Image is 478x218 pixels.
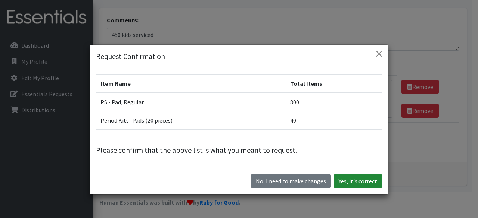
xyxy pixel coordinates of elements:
button: Close [373,48,385,60]
td: PS - Pad, Regular [96,93,286,111]
td: Period Kits- Pads (20 pieces) [96,111,286,130]
th: Total Items [286,75,382,93]
th: Item Name [96,75,286,93]
p: Please confirm that the above list is what you meant to request. [96,145,382,156]
td: 800 [286,93,382,111]
h5: Request Confirmation [96,51,165,62]
button: No I need to make changes [251,174,331,188]
button: Yes, it's correct [334,174,382,188]
td: 40 [286,111,382,130]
